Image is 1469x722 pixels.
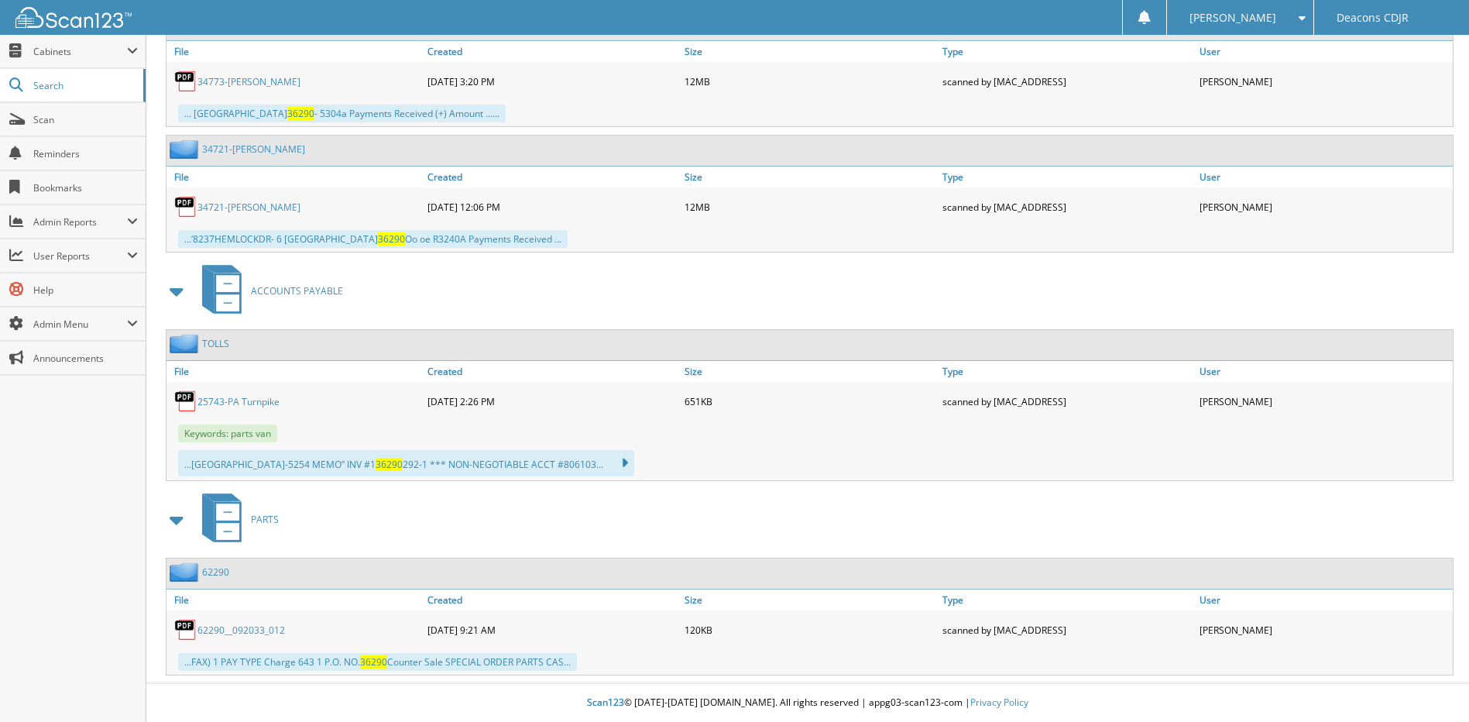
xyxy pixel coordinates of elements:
a: Type [939,41,1196,62]
div: [PERSON_NAME] [1196,66,1453,97]
img: PDF.png [174,195,197,218]
div: scanned by [MAC_ADDRESS] [939,614,1196,645]
div: [DATE] 2:26 PM [424,386,681,417]
div: [PERSON_NAME] [1196,614,1453,645]
a: File [166,361,424,382]
span: [PERSON_NAME] [1189,13,1276,22]
img: PDF.png [174,70,197,93]
a: Created [424,590,681,610]
a: Type [939,590,1196,610]
span: Search [33,79,136,92]
a: 34721-[PERSON_NAME] [197,201,300,214]
img: folder2.png [170,562,202,582]
span: User Reports [33,249,127,263]
span: Keywords: parts van [178,425,277,442]
a: Privacy Policy [970,696,1028,709]
span: Reminders [33,147,138,160]
a: File [166,41,424,62]
a: File [166,590,424,610]
a: User [1196,361,1453,382]
div: ...‘8237HEMLOCKDR- 6 [GEOGRAPHIC_DATA] Oo oe R3240A Payments Received ... [178,230,568,248]
a: Size [681,41,938,62]
span: 36290 [287,107,314,120]
a: 34721-[PERSON_NAME] [202,143,305,156]
a: Created [424,41,681,62]
a: Size [681,361,938,382]
img: folder2.png [170,139,202,159]
span: 36290 [378,232,405,246]
div: [DATE] 3:20 PM [424,66,681,97]
div: ... [GEOGRAPHIC_DATA] - 5304a Payments Received (+) Amount ...... [178,105,506,122]
span: Admin Reports [33,215,127,229]
div: © [DATE]-[DATE] [DOMAIN_NAME]. All rights reserved | appg03-scan123-com | [146,684,1469,722]
span: Deacons CDJR [1337,13,1409,22]
span: 36290 [376,458,403,471]
a: Type [939,361,1196,382]
img: scan123-logo-white.svg [15,7,132,28]
div: [PERSON_NAME] [1196,386,1453,417]
a: Size [681,590,938,610]
a: PARTS [193,489,279,550]
a: User [1196,590,1453,610]
div: 12MB [681,191,938,222]
div: 12MB [681,66,938,97]
a: 62290__092033_012 [197,624,285,637]
a: Size [681,167,938,187]
span: Help [33,284,138,297]
div: ...[GEOGRAPHIC_DATA]-5254 MEMO” INV #1 292-1 *** NON-NEGOTIABLE ACCT #806103... [178,450,634,476]
a: 34773-[PERSON_NAME] [197,75,300,88]
img: folder2.png [170,334,202,353]
span: Scan123 [587,696,624,709]
span: Admin Menu [33,318,127,331]
a: Type [939,167,1196,187]
div: scanned by [MAC_ADDRESS] [939,66,1196,97]
div: 120KB [681,614,938,645]
div: 651KB [681,386,938,417]
span: Scan [33,113,138,126]
span: Announcements [33,352,138,365]
div: [DATE] 9:21 AM [424,614,681,645]
iframe: Chat Widget [1392,648,1469,722]
a: 25743-PA Turnpike [197,395,280,408]
a: TOLLS [202,337,229,350]
a: 62290 [202,566,229,579]
img: PDF.png [174,618,197,641]
span: PARTS [251,513,279,526]
a: User [1196,41,1453,62]
span: Bookmarks [33,181,138,194]
span: 36290 [360,655,387,669]
span: Cabinets [33,45,127,58]
div: scanned by [MAC_ADDRESS] [939,386,1196,417]
a: File [166,167,424,187]
a: Created [424,361,681,382]
div: ...FAX) 1 PAY TYPE Charge 643 1 P.O. NO. Counter Sale SPECIAL ORDER PARTS CAS... [178,653,577,671]
a: Created [424,167,681,187]
div: [PERSON_NAME] [1196,191,1453,222]
div: [DATE] 12:06 PM [424,191,681,222]
a: User [1196,167,1453,187]
div: scanned by [MAC_ADDRESS] [939,191,1196,222]
span: ACCOUNTS PAYABLE [251,284,343,297]
a: ACCOUNTS PAYABLE [193,260,343,321]
img: PDF.png [174,390,197,413]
